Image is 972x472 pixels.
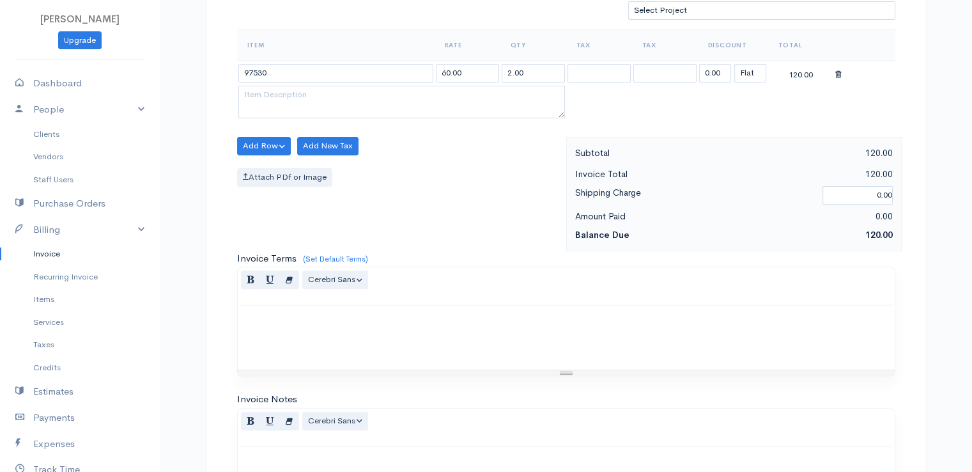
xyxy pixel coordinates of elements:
span: 120.00 [865,229,893,240]
th: Total [768,29,834,60]
span: Cerebri Sans [308,274,355,285]
strong: Balance Due [575,229,629,240]
div: Subtotal [569,145,734,161]
div: 120.00 [734,166,899,182]
th: Qty [500,29,566,60]
div: 120.00 [769,65,833,81]
label: Invoice Notes [237,392,297,407]
div: 120.00 [734,145,899,161]
span: Cerebri Sans [308,415,355,426]
button: Remove Font Style (CTRL+\) [279,412,299,430]
div: Invoice Total [569,166,734,182]
button: Add New Tax [297,137,359,155]
th: Tax [632,29,698,60]
button: Underline (CTRL+U) [260,412,280,430]
div: Resize [238,370,895,376]
button: Add Row [237,137,291,155]
label: Invoice Terms [237,251,297,266]
div: 0.00 [734,208,899,224]
button: Bold (CTRL+B) [241,271,261,289]
div: Amount Paid [569,208,734,224]
th: Item [237,29,435,60]
th: Rate [435,29,500,60]
th: Discount [698,29,768,60]
th: Tax [566,29,632,60]
button: Font Family [302,271,369,289]
label: Attach PDf or Image [237,168,332,187]
a: Upgrade [58,31,102,50]
a: (Set Default Terms) [303,254,368,264]
span: [PERSON_NAME] [40,13,120,25]
div: Shipping Charge [569,185,817,206]
button: Font Family [302,412,369,430]
input: Item Name [238,64,433,83]
button: Underline (CTRL+U) [260,271,280,289]
button: Bold (CTRL+B) [241,412,261,430]
button: Remove Font Style (CTRL+\) [279,271,299,289]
